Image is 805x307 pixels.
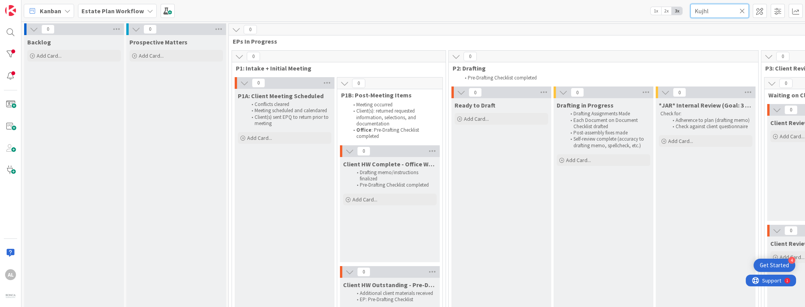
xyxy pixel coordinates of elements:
[238,92,324,100] span: P1A: Client Meeting Scheduled
[352,182,435,188] li: Pre-Drafting Checklist completed
[41,25,55,34] span: 0
[780,254,805,261] span: Add Card...
[5,291,16,302] img: avatar
[460,75,751,81] li: Pre-Drafting Checklist completed
[143,25,157,34] span: 0
[668,124,751,130] li: Check against client questionnaire
[16,1,35,11] span: Support
[780,133,805,140] span: Add Card...
[661,7,672,15] span: 2x
[469,88,482,97] span: 0
[453,64,748,72] span: P2: Drafting
[5,269,16,280] div: AL
[247,52,260,61] span: 0
[659,101,752,109] span: *JAR* Internal Review (Goal: 3 biz days)
[247,134,272,141] span: Add Card...
[566,111,649,117] li: Drafting Assignments Made
[566,130,649,136] li: Post-assembly fixes made
[41,3,42,9] div: 1
[357,146,370,156] span: 0
[571,88,584,97] span: 0
[779,79,793,88] span: 0
[788,257,795,264] div: 4
[566,157,591,164] span: Add Card...
[668,138,693,145] span: Add Card...
[247,108,330,114] li: Meeting scheduled and calendared
[343,160,437,168] span: Client HW Complete - Office Work
[139,52,164,59] span: Add Card...
[668,117,751,124] li: Adherence to plan (drafting memo)
[129,38,188,46] span: Prospective Matters
[784,226,798,235] span: 0
[660,111,751,117] p: Check for:
[349,127,433,140] li: : Pre-Drafting Checklist completed
[557,101,614,109] span: Drafting in Progress
[352,79,365,88] span: 0
[252,78,265,88] span: 0
[754,259,795,272] div: Open Get Started checklist, remaining modules: 4
[341,91,433,99] span: P1B: Post-Meeting Items
[356,127,372,133] strong: Office
[760,261,789,269] div: Get Started
[357,267,370,277] span: 0
[349,108,433,127] li: Client(s): returned requested information, selections, and documentation
[455,101,495,109] span: Ready to Draft
[5,5,16,16] img: Visit kanbanzone.com
[27,38,51,46] span: Backlog
[247,101,330,108] li: Conflicts cleared
[352,169,435,182] li: Drafting memo/instructions finalized
[236,64,436,72] span: P1: Intake + Initial Meeting
[40,6,61,16] span: Kanban
[464,115,489,122] span: Add Card...
[690,4,749,18] input: Quick Filter...
[672,7,682,15] span: 3x
[776,52,789,61] span: 0
[244,25,257,34] span: 0
[352,296,435,303] li: EP: Pre-Drafting Checklist
[784,105,798,115] span: 0
[566,136,649,149] li: Self-review complete (accuracy to drafting memo, spellcheck, etc.)
[352,196,377,203] span: Add Card...
[651,7,661,15] span: 1x
[464,52,477,61] span: 0
[37,52,62,59] span: Add Card...
[349,102,433,108] li: Meeting occurred
[566,117,649,130] li: Each Document on Document Checklist drafted
[81,7,144,15] b: Estate Plan Workflow
[343,281,437,289] span: Client HW Outstanding - Pre-Drafting Checklist
[673,88,686,97] span: 0
[247,114,330,127] li: Client(s) sent EPQ to return prior to meeting
[352,290,435,296] li: Additional client materials received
